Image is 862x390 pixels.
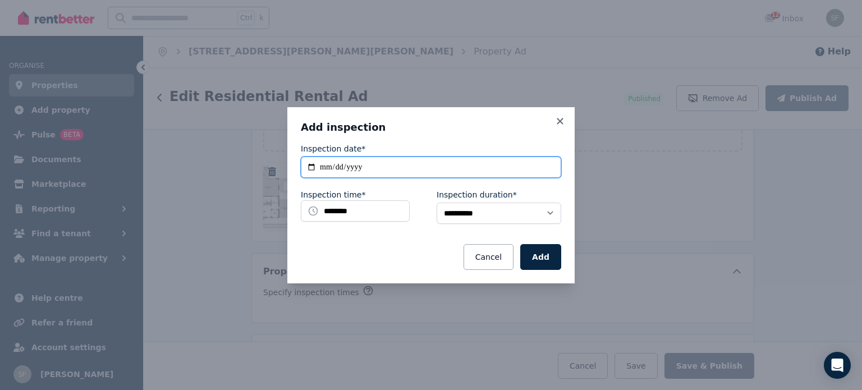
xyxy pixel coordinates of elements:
label: Inspection date* [301,143,365,154]
label: Inspection time* [301,189,365,200]
label: Inspection duration* [437,189,517,200]
h3: Add inspection [301,121,561,134]
button: Cancel [464,244,513,270]
button: Add [520,244,561,270]
div: Open Intercom Messenger [824,352,851,379]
